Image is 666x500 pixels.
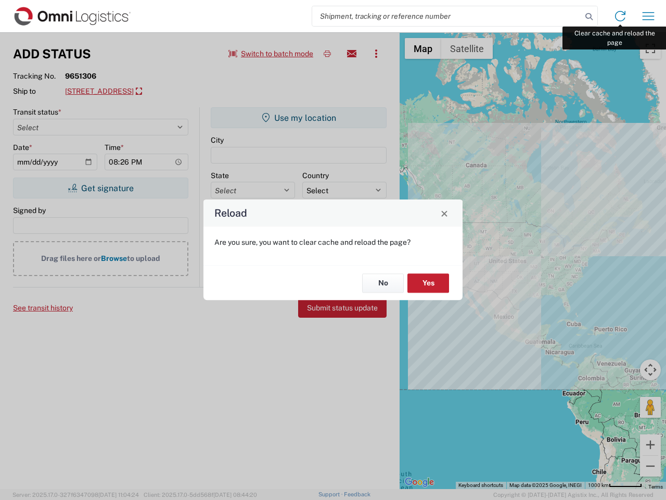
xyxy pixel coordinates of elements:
[312,6,582,26] input: Shipment, tracking or reference number
[362,273,404,293] button: No
[437,206,452,220] button: Close
[214,238,452,247] p: Are you sure, you want to clear cache and reload the page?
[214,206,247,221] h4: Reload
[407,273,449,293] button: Yes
